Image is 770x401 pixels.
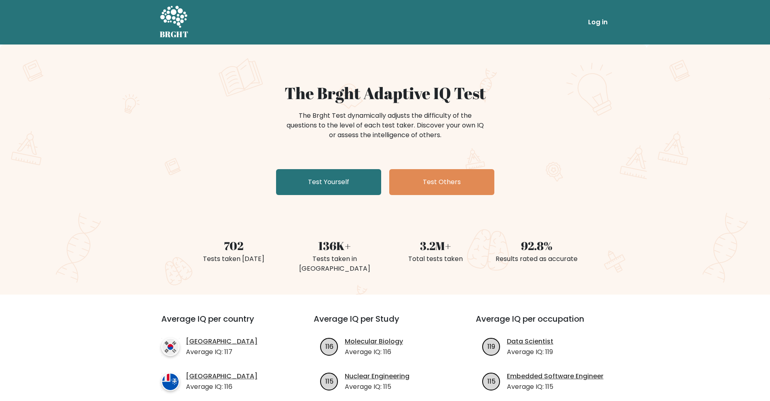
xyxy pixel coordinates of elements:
a: [GEOGRAPHIC_DATA] [186,337,257,346]
div: 702 [188,237,279,254]
a: Test Yourself [276,169,381,195]
h5: BRGHT [160,30,189,39]
div: Tests taken [DATE] [188,254,279,264]
a: Embedded Software Engineer [507,371,603,381]
div: 136K+ [289,237,380,254]
div: 92.8% [491,237,582,254]
text: 119 [487,342,495,351]
a: Molecular Biology [345,337,403,346]
div: Results rated as accurate [491,254,582,264]
div: The Brght Test dynamically adjusts the difficulty of the questions to the level of each test take... [284,111,486,140]
a: Nuclear Engineering [345,371,409,381]
div: Total tests taken [390,254,481,264]
text: 115 [325,376,333,386]
text: 116 [325,342,333,351]
a: [GEOGRAPHIC_DATA] [186,371,257,381]
h1: The Brght Adaptive IQ Test [188,83,582,103]
p: Average IQ: 116 [345,347,403,357]
p: Average IQ: 116 [186,382,257,392]
p: Average IQ: 119 [507,347,553,357]
text: 115 [487,376,496,386]
a: Data Scientist [507,337,553,346]
h3: Average IQ per occupation [476,314,618,333]
img: country [161,338,179,356]
p: Average IQ: 117 [186,347,257,357]
div: Tests taken in [GEOGRAPHIC_DATA] [289,254,380,274]
a: Log in [585,14,611,30]
p: Average IQ: 115 [507,382,603,392]
img: country [161,373,179,391]
a: BRGHT [160,3,189,41]
div: 3.2M+ [390,237,481,254]
h3: Average IQ per Study [314,314,456,333]
p: Average IQ: 115 [345,382,409,392]
a: Test Others [389,169,494,195]
h3: Average IQ per country [161,314,285,333]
